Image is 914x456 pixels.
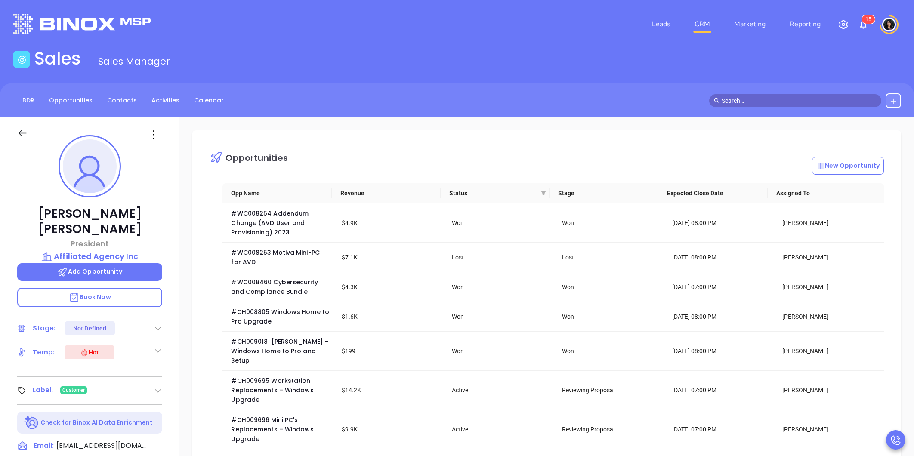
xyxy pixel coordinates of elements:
span: 1 [865,16,868,22]
a: Contacts [102,93,142,108]
div: $4.9K [342,218,440,228]
div: Active [452,385,550,395]
div: $14.2K [342,385,440,395]
div: $4.3K [342,282,440,292]
span: search [714,98,720,104]
div: Won [452,218,550,228]
div: $9.9K [342,425,440,434]
div: Label: [33,384,53,397]
div: [DATE] 08:00 PM [672,346,770,356]
a: #CH009018 [PERSON_NAME] - Windows Home to Pro and Setup [231,337,330,365]
span: 5 [868,16,871,22]
img: user [882,18,896,31]
div: Won [562,282,660,292]
a: Leads [648,15,674,33]
a: Reporting [786,15,824,33]
th: Expected Close Date [658,183,767,203]
a: Opportunities [44,93,98,108]
th: Assigned To [768,183,877,203]
span: [EMAIL_ADDRESS][DOMAIN_NAME] [56,441,147,451]
div: $7.1K [342,253,440,262]
div: [DATE] 07:00 PM [672,385,770,395]
div: Not Defined [73,321,106,335]
div: [DATE] 08:00 PM [672,312,770,321]
a: Activities [146,93,185,108]
span: Add Opportunity [57,267,123,276]
a: Calendar [189,93,229,108]
div: [PERSON_NAME] [782,346,880,356]
div: [DATE] 08:00 PM [672,218,770,228]
a: #WC008253 Motiva Mini-PC for AVD [231,248,321,266]
div: [PERSON_NAME] [782,218,880,228]
div: Won [562,312,660,321]
p: President [17,238,162,250]
sup: 15 [862,15,875,24]
div: [DATE] 07:00 PM [672,282,770,292]
a: #WC008460 Cybersecurity and Compliance Bundle [231,278,319,296]
div: Lost [452,253,550,262]
span: Email: [34,441,54,452]
p: Check for Binox AI Data Enrichment [40,418,153,427]
span: filter [539,187,548,200]
div: Won [452,346,550,356]
div: [PERSON_NAME] [782,385,880,395]
th: Revenue [332,183,441,203]
input: Search… [722,96,877,105]
p: [PERSON_NAME] [PERSON_NAME] [17,206,162,237]
a: #CH009695 Workstation Replacements – Windows Upgrade [231,376,315,404]
div: Won [562,346,660,356]
div: Opportunities [225,154,287,162]
a: Marketing [731,15,769,33]
div: Won [562,218,660,228]
div: [PERSON_NAME] [782,312,880,321]
span: Status [449,188,537,198]
div: Won [452,312,550,321]
div: [DATE] 08:00 PM [672,253,770,262]
a: #CH009696 Mini PC's Replacements – Windows Upgrade [231,416,315,443]
div: $1.6K [342,312,440,321]
p: New Opportunity [816,161,880,170]
a: #WC008254 Addendum Change (AVD User and Provisioning) 2023 [231,209,310,237]
img: profile-user [63,139,117,193]
h1: Sales [34,48,81,69]
a: BDR [17,93,40,108]
span: filter [541,191,546,196]
span: Sales Manager [98,55,170,68]
img: logo [13,14,151,34]
img: iconNotification [858,19,868,30]
div: Reviewing Proposal [562,385,660,395]
span: Customer [62,385,85,395]
a: CRM [691,15,713,33]
div: $199 [342,346,440,356]
div: Lost [562,253,660,262]
a: Affiliated Agency Inc [17,250,162,262]
img: iconSetting [838,19,849,30]
th: Stage [550,183,658,203]
div: Temp: [33,346,55,359]
div: [PERSON_NAME] [782,253,880,262]
img: Ai-Enrich-DaqCidB-.svg [24,415,39,430]
div: Active [452,425,550,434]
div: [DATE] 07:00 PM [672,425,770,434]
div: [PERSON_NAME] [782,425,880,434]
div: Stage: [33,322,56,335]
div: Reviewing Proposal [562,425,660,434]
a: #CH008805 Windows Home to Pro Upgrade [231,308,331,326]
div: [PERSON_NAME] [782,282,880,292]
th: Opp Name [222,183,331,203]
div: Won [452,282,550,292]
span: Book Now [69,293,111,301]
div: Hot [80,347,99,357]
